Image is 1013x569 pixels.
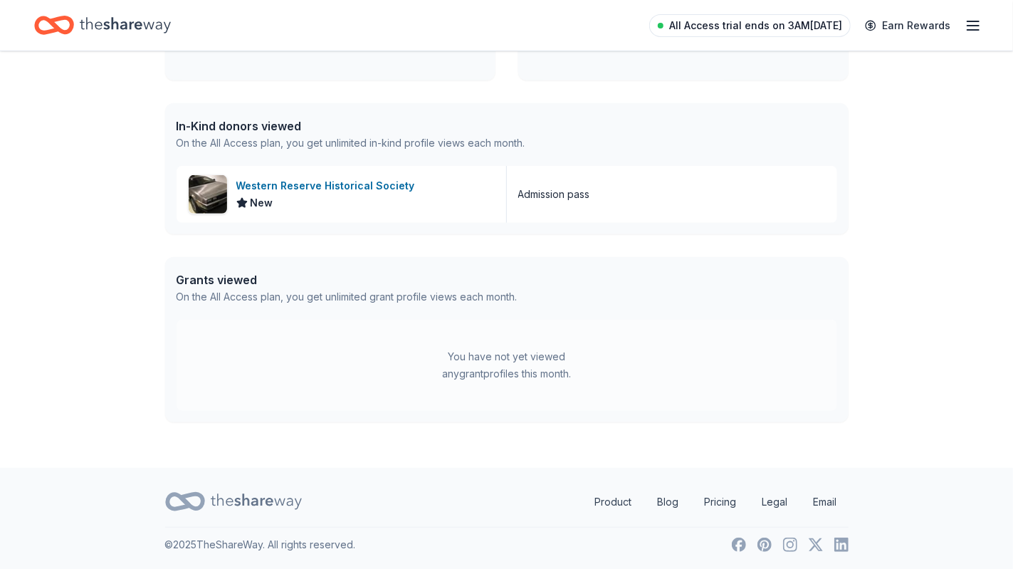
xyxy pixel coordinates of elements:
a: Home [34,9,171,42]
a: Legal [751,488,799,516]
div: In-Kind donors viewed [177,118,525,135]
p: © 2025 TheShareWay. All rights reserved. [165,536,356,553]
img: Image for Western Reserve Historical Society [189,175,227,214]
div: Grants viewed [177,271,518,288]
nav: quick links [584,488,849,516]
span: All Access trial ends on 3AM[DATE] [669,17,842,34]
a: Email [802,488,849,516]
div: Admission pass [518,186,590,203]
a: Pricing [693,488,748,516]
div: Western Reserve Historical Society [236,177,421,194]
a: Blog [646,488,691,516]
a: Earn Rewards [856,13,959,38]
a: All Access trial ends on 3AM[DATE] [649,14,851,37]
a: Product [584,488,644,516]
div: On the All Access plan, you get unlimited in-kind profile views each month. [177,135,525,152]
span: New [251,194,273,212]
div: You have not yet viewed any grant profiles this month. [418,348,596,382]
div: On the All Access plan, you get unlimited grant profile views each month. [177,288,518,306]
